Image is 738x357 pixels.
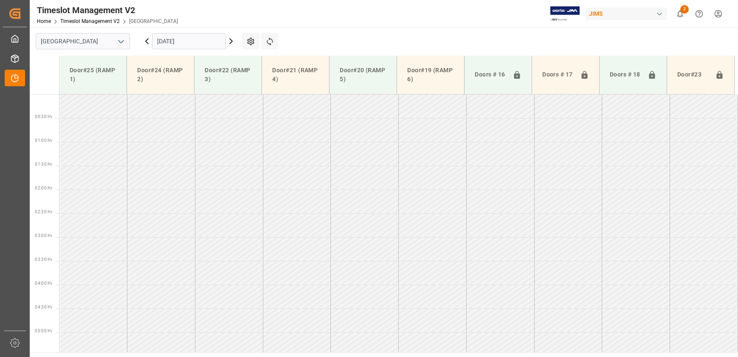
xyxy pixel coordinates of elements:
span: 04:30 Hr [35,305,52,309]
div: Door#19 (RAMP 6) [404,62,457,87]
div: Doors # 18 [606,67,644,83]
div: Door#22 (RAMP 3) [201,62,255,87]
img: Exertis%20JAM%20-%20Email%20Logo.jpg_1722504956.jpg [550,6,580,21]
input: Type to search/select [36,33,130,49]
span: 03:00 Hr [35,233,52,238]
span: 01:30 Hr [35,162,52,167]
div: Doors # 17 [539,67,577,83]
input: DD.MM.YYYY [152,33,226,49]
button: show 2 new notifications [670,4,690,23]
div: Door#23 [674,67,712,83]
div: Door#24 (RAMP 2) [134,62,187,87]
span: 02:30 Hr [35,210,52,214]
div: Timeslot Management V2 [37,4,178,17]
button: JIMS [586,6,670,22]
div: JIMS [586,8,667,20]
span: 05:00 Hr [35,329,52,333]
button: Help Center [690,4,709,23]
button: open menu [114,35,127,48]
span: 2 [680,5,689,14]
span: 03:30 Hr [35,257,52,262]
div: Door#21 (RAMP 4) [269,62,322,87]
div: Doors # 16 [471,67,509,83]
span: 04:00 Hr [35,281,52,286]
a: Home [37,18,51,24]
div: Door#25 (RAMP 1) [66,62,120,87]
div: Door#20 (RAMP 5) [336,62,390,87]
span: 02:00 Hr [35,186,52,190]
span: 00:30 Hr [35,114,52,119]
span: 01:00 Hr [35,138,52,143]
a: Timeslot Management V2 [60,18,120,24]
